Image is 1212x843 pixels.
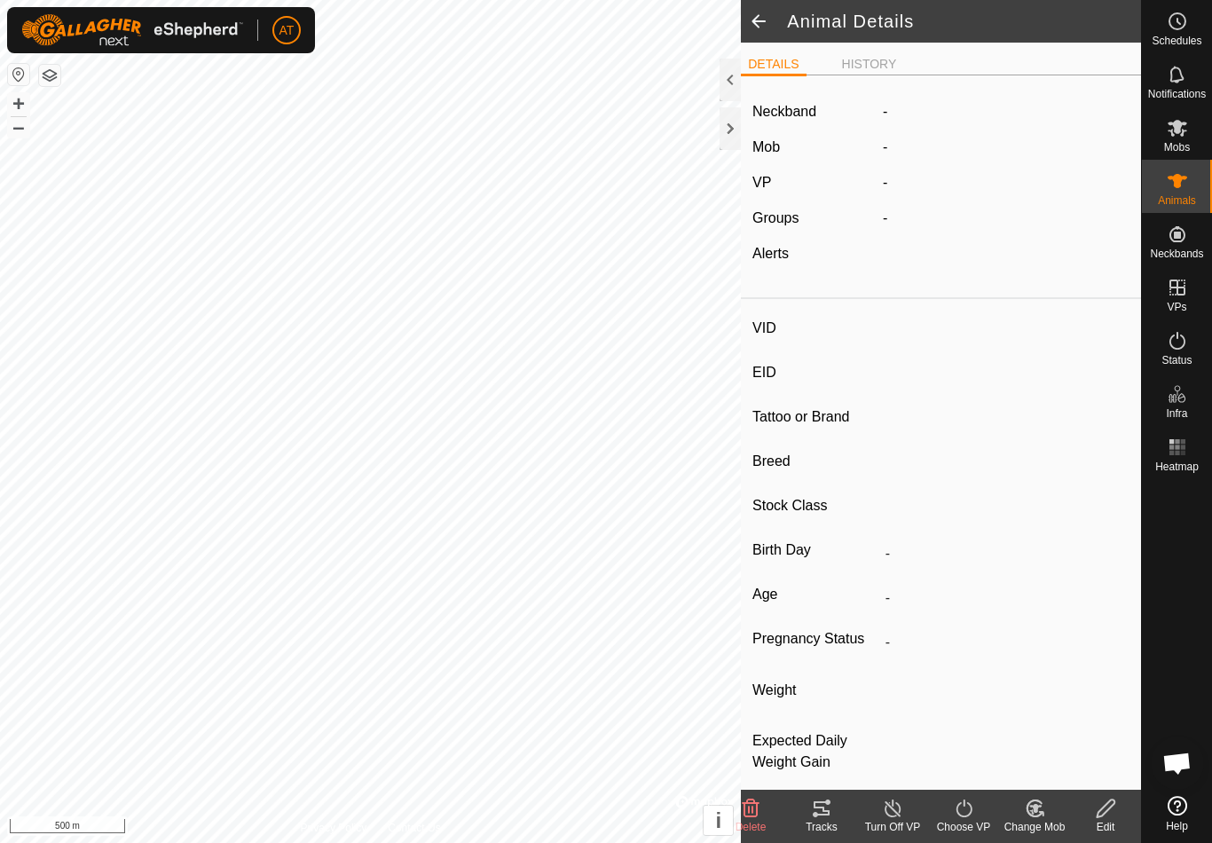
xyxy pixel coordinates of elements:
label: Neckband [752,101,816,122]
a: Contact Us [388,820,440,836]
label: Age [752,583,878,606]
span: - [883,139,887,154]
span: Schedules [1152,35,1201,46]
div: - [876,208,1137,229]
div: Tracks [786,819,857,835]
img: Gallagher Logo [21,14,243,46]
label: Breed [752,450,878,473]
label: Tattoo or Brand [752,406,878,429]
label: VP [752,175,771,190]
span: Infra [1166,408,1187,419]
button: – [8,116,29,138]
div: Edit [1070,819,1141,835]
div: Choose VP [928,819,999,835]
label: Weight [752,672,878,709]
label: Alerts [752,246,789,261]
label: - [883,101,887,122]
button: i [704,806,733,835]
span: Delete [736,821,767,833]
span: Animals [1158,195,1196,206]
button: Reset Map [8,64,29,85]
label: Expected Daily Weight Gain [752,730,878,773]
span: i [715,808,721,832]
span: Notifications [1148,89,1206,99]
label: Mob [752,139,780,154]
label: EID [752,361,878,384]
button: Map Layers [39,65,60,86]
div: Open chat [1151,737,1204,790]
div: Turn Off VP [857,819,928,835]
label: Stock Class [752,494,878,517]
span: VPs [1167,302,1186,312]
label: Pregnancy Status [752,627,878,650]
app-display-virtual-paddock-transition: - [883,175,887,190]
label: Birth Day [752,539,878,562]
li: HISTORY [835,55,904,74]
a: Help [1142,789,1212,839]
li: DETAILS [741,55,806,76]
span: Heatmap [1155,461,1199,472]
span: Status [1161,355,1192,366]
h2: Animal Details [787,11,1141,32]
label: VID [752,317,878,340]
span: Help [1166,821,1188,831]
span: Neckbands [1150,248,1203,259]
a: Privacy Policy [301,820,367,836]
span: Mobs [1164,142,1190,153]
div: Change Mob [999,819,1070,835]
span: AT [279,21,295,40]
label: Groups [752,210,799,225]
button: + [8,93,29,114]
